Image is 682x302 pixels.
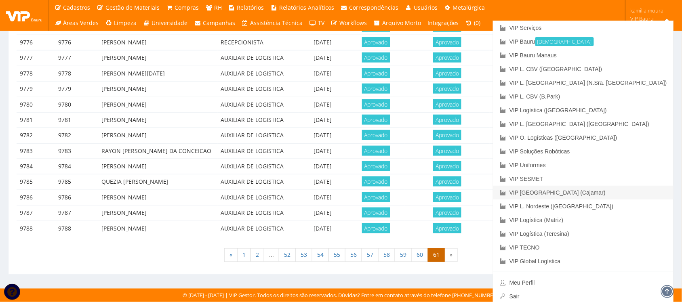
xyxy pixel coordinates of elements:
[414,4,438,11] span: Usuários
[98,206,218,221] td: [PERSON_NAME]
[362,68,390,78] span: Aprovado
[493,199,674,213] a: VIP L. Nordeste ([GEOGRAPHIC_DATA])
[218,66,299,81] td: AUXILIAR DE LOGISTICA
[433,161,461,171] span: Aprovado
[218,128,299,143] td: AUXILIAR DE LOGISTICA
[493,62,674,76] a: VIP L. CBV ([GEOGRAPHIC_DATA])
[299,206,347,221] td: [DATE]
[17,66,55,81] td: 9778
[63,19,99,27] span: Áreas Verdes
[631,6,671,23] span: kamilla.moura | VIP Bauru
[362,176,390,187] span: Aprovado
[55,174,98,190] td: 9785
[218,190,299,205] td: AUXILIAR DE LOGISTICA
[98,221,218,236] td: [PERSON_NAME]
[493,145,674,158] a: VIP Soluções Robóticas
[55,50,98,66] td: 9777
[63,4,91,11] span: Cadastros
[493,241,674,254] a: VIP TECNO
[17,206,55,221] td: 9787
[98,143,218,159] td: RAYON [PERSON_NAME] DA CONCEICAO
[299,128,347,143] td: [DATE]
[17,190,55,205] td: 9786
[114,19,137,27] span: Limpeza
[17,221,55,236] td: 9788
[55,112,98,128] td: 9781
[493,103,674,117] a: VIP Logística ([GEOGRAPHIC_DATA])
[299,221,347,236] td: [DATE]
[98,97,218,112] td: [PERSON_NAME]
[362,161,390,171] span: Aprovado
[98,128,218,143] td: [PERSON_NAME]
[328,15,370,31] a: Workflows
[299,82,347,97] td: [DATE]
[140,15,191,31] a: Universidade
[299,50,347,66] td: [DATE]
[474,19,481,27] span: (0)
[218,221,299,236] td: AUXILIAR DE LOGISTICA
[362,37,390,47] span: Aprovado
[433,192,461,202] span: Aprovado
[299,97,347,112] td: [DATE]
[362,192,390,202] span: Aprovado
[6,9,42,21] img: logo
[17,174,55,190] td: 9785
[424,15,462,31] a: Integrações
[411,248,428,262] a: 60
[362,146,390,156] span: Aprovado
[433,37,461,47] span: Aprovado
[299,174,347,190] td: [DATE]
[433,99,461,109] span: Aprovado
[299,35,347,50] td: [DATE]
[378,248,395,262] a: 58
[17,97,55,112] td: 9780
[370,15,425,31] a: Arquivo Morto
[493,35,674,48] a: VIP Bauru[DEMOGRAPHIC_DATA]
[250,19,303,27] span: Assistência Técnica
[17,82,55,97] td: 9779
[17,143,55,159] td: 9783
[362,208,390,218] span: Aprovado
[175,4,199,11] span: Compras
[535,37,594,46] small: [DEMOGRAPHIC_DATA]
[493,276,674,289] a: Meu Perfil
[349,4,399,11] span: Correspondências
[55,128,98,143] td: 9782
[55,206,98,221] td: 9787
[362,99,390,109] span: Aprovado
[299,143,347,159] td: [DATE]
[433,115,461,125] span: Aprovado
[55,143,98,159] td: 9783
[299,66,347,81] td: [DATE]
[102,15,140,31] a: Limpeza
[218,112,299,128] td: AUXILIAR DE LOGISTICA
[218,143,299,159] td: AUXILIAR DE LOGISTICA
[250,248,264,262] a: 2
[328,248,345,262] a: 55
[493,76,674,90] a: VIP L. [GEOGRAPHIC_DATA] (N.Sra. [GEOGRAPHIC_DATA])
[17,128,55,143] td: 9782
[340,19,367,27] span: Workflows
[362,84,390,94] span: Aprovado
[55,82,98,97] td: 9779
[362,115,390,125] span: Aprovado
[218,206,299,221] td: AUXILIAR DE LOGISTICA
[218,159,299,174] td: AUXILIAR DE LOGISTICA
[98,159,218,174] td: [PERSON_NAME]
[433,130,461,140] span: Aprovado
[362,248,379,262] a: 57
[493,186,674,199] a: VIP [GEOGRAPHIC_DATA] (Cajamar)
[218,82,299,97] td: AUXILIAR DE LOGISTICA
[55,66,98,81] td: 9778
[17,50,55,66] td: 9777
[493,213,674,227] a: VIP Logística (Matriz)
[299,112,347,128] td: [DATE]
[453,4,485,11] span: Metalúrgica
[318,19,324,27] span: TV
[55,159,98,174] td: 9784
[433,146,461,156] span: Aprovado
[98,35,218,50] td: [PERSON_NAME]
[203,19,235,27] span: Campanhas
[237,248,251,262] a: 1
[395,248,412,262] a: 59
